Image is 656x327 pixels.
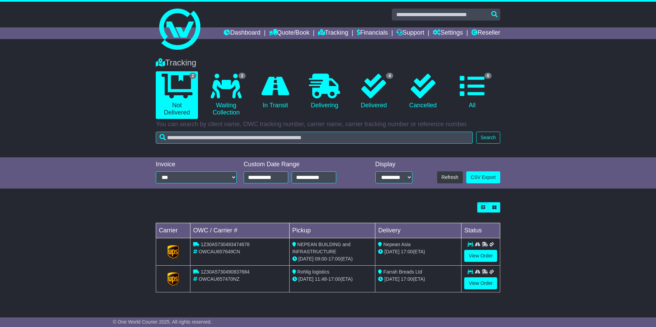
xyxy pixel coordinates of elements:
a: View Order [464,250,497,262]
span: [DATE] [298,276,314,282]
span: 09:00 [315,256,327,262]
div: Invoice [156,161,237,168]
span: Nepean Asia [383,242,410,247]
span: © One World Courier 2025. All rights reserved. [113,319,212,325]
div: Display [375,161,412,168]
div: - (ETA) [292,276,373,283]
td: Carrier [156,223,190,238]
span: 6 [484,73,492,79]
span: 1Z30A5730493474678 [201,242,249,247]
a: 2 Not Delivered [156,71,198,119]
a: 2 Waiting Collection [205,71,247,119]
span: 11:48 [315,276,327,282]
span: [DATE] [298,256,314,262]
a: CSV Export [466,171,500,183]
td: Pickup [289,223,375,238]
span: OWCAU657649CN [199,249,240,254]
div: (ETA) [378,248,458,255]
span: Rohlig logistics [297,269,329,275]
a: Settings [433,27,463,39]
a: 6 All [451,71,493,112]
span: [DATE] [384,276,399,282]
span: NEPEAN BUILDING and INFRASTRUCTURE [292,242,351,254]
a: Dashboard [224,27,260,39]
div: - (ETA) [292,255,373,263]
span: 17:00 [328,276,340,282]
div: Tracking [152,58,504,68]
a: 4 Delivered [353,71,395,112]
span: 2 [238,73,246,79]
td: Delivery [375,223,461,238]
span: OWCAU657470NZ [199,276,239,282]
a: Quote/Book [269,27,309,39]
div: Custom Date Range [244,161,354,168]
a: In Transit [254,71,296,112]
span: 17:00 [401,249,413,254]
button: Search [476,132,500,144]
a: Reseller [471,27,500,39]
a: Support [396,27,424,39]
span: 17:00 [401,276,413,282]
a: Cancelled [402,71,444,112]
span: Farrah Breads Ltd [383,269,422,275]
span: 2 [189,73,197,79]
p: You can search by client name, OWC tracking number, carrier name, carrier tracking number or refe... [156,121,500,128]
td: OWC / Carrier # [190,223,290,238]
img: GetCarrierServiceLogo [167,245,179,259]
a: Tracking [318,27,348,39]
img: GetCarrierServiceLogo [167,272,179,286]
span: [DATE] [384,249,399,254]
span: 17:00 [328,256,340,262]
span: 1Z30A5730490837684 [201,269,249,275]
a: Financials [357,27,388,39]
button: Refresh [437,171,463,183]
a: Delivering [303,71,345,112]
a: View Order [464,277,497,289]
td: Status [461,223,500,238]
span: 4 [386,73,393,79]
div: (ETA) [378,276,458,283]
